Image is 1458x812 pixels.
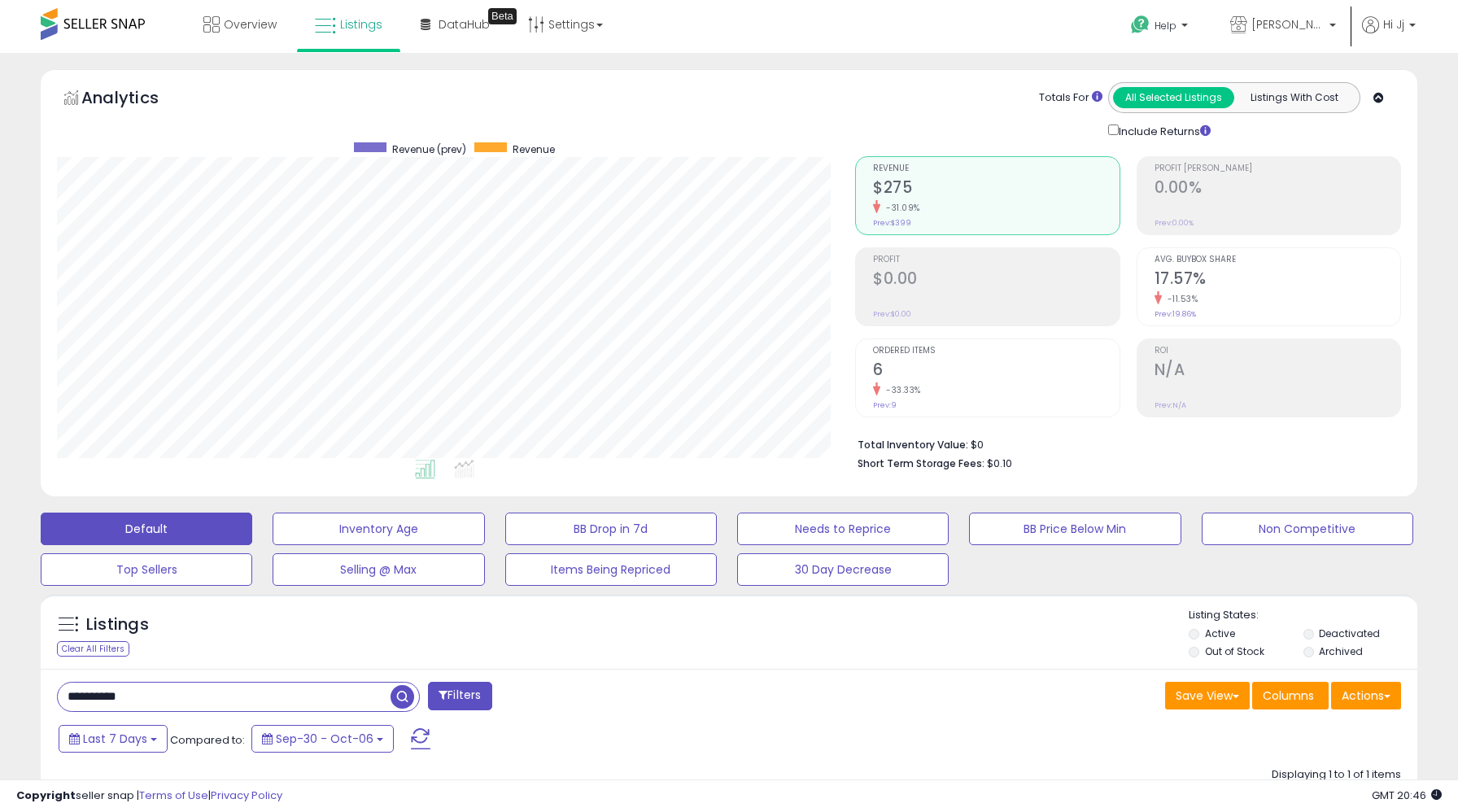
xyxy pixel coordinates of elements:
div: seller snap | | [16,788,282,804]
button: Non Competitive [1202,513,1413,545]
div: Tooltip anchor [488,8,517,24]
button: Actions [1331,682,1401,709]
span: [PERSON_NAME]'s Movies [1251,16,1325,33]
span: Listings [340,16,382,33]
label: Deactivated [1319,626,1380,640]
button: Top Sellers [41,553,252,586]
span: 2025-10-14 20:46 GMT [1372,788,1442,803]
button: Save View [1165,682,1250,709]
h5: Analytics [81,86,190,113]
small: -33.33% [880,384,921,396]
span: Profit [873,255,1119,264]
span: Revenue [513,142,555,156]
button: Filters [428,682,491,710]
b: Short Term Storage Fees: [858,456,984,470]
h2: $0.00 [873,269,1119,291]
button: Inventory Age [273,513,484,545]
small: Prev: 9 [873,400,897,410]
button: 30 Day Decrease [737,553,949,586]
button: Selling @ Max [273,553,484,586]
a: Help [1118,2,1204,53]
label: Archived [1319,644,1363,658]
button: Columns [1252,682,1329,709]
small: Prev: N/A [1155,400,1186,410]
i: Get Help [1130,15,1150,35]
small: Prev: $399 [873,218,911,228]
span: Ordered Items [873,347,1119,356]
h2: $275 [873,178,1119,200]
span: Revenue [873,164,1119,173]
div: Include Returns [1096,121,1230,140]
span: Compared to: [170,732,245,748]
div: Totals For [1039,90,1102,106]
button: Last 7 Days [59,725,168,753]
span: $0.10 [987,456,1012,471]
p: Listing States: [1189,608,1417,623]
small: -11.53% [1162,293,1198,305]
div: Displaying 1 to 1 of 1 items [1272,767,1401,783]
span: Avg. Buybox Share [1155,255,1400,264]
h2: 17.57% [1155,269,1400,291]
h2: 0.00% [1155,178,1400,200]
div: Clear All Filters [57,641,129,657]
span: Revenue (prev) [392,142,466,156]
a: Hi Jj [1362,16,1416,53]
button: Items Being Repriced [505,553,717,586]
span: Profit [PERSON_NAME] [1155,164,1400,173]
h2: 6 [873,360,1119,382]
li: $0 [858,434,1389,453]
button: All Selected Listings [1113,87,1234,108]
small: Prev: 19.86% [1155,309,1196,319]
span: Sep-30 - Oct-06 [276,731,373,747]
span: ROI [1155,347,1400,356]
small: -31.09% [880,202,920,214]
a: Privacy Policy [211,788,282,803]
h2: N/A [1155,360,1400,382]
small: Prev: $0.00 [873,309,911,319]
label: Active [1205,626,1235,640]
strong: Copyright [16,788,76,803]
button: Sep-30 - Oct-06 [251,725,394,753]
span: Columns [1263,688,1314,704]
button: BB Drop in 7d [505,513,717,545]
button: Needs to Reprice [737,513,949,545]
b: Total Inventory Value: [858,438,968,452]
span: Help [1155,19,1176,33]
button: BB Price Below Min [969,513,1181,545]
label: Out of Stock [1205,644,1264,658]
span: DataHub [439,16,490,33]
span: Last 7 Days [83,731,147,747]
button: Listings With Cost [1233,87,1355,108]
a: Terms of Use [139,788,208,803]
h5: Listings [86,613,149,636]
span: Overview [224,16,277,33]
small: Prev: 0.00% [1155,218,1194,228]
span: Hi Jj [1383,16,1404,33]
button: Default [41,513,252,545]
